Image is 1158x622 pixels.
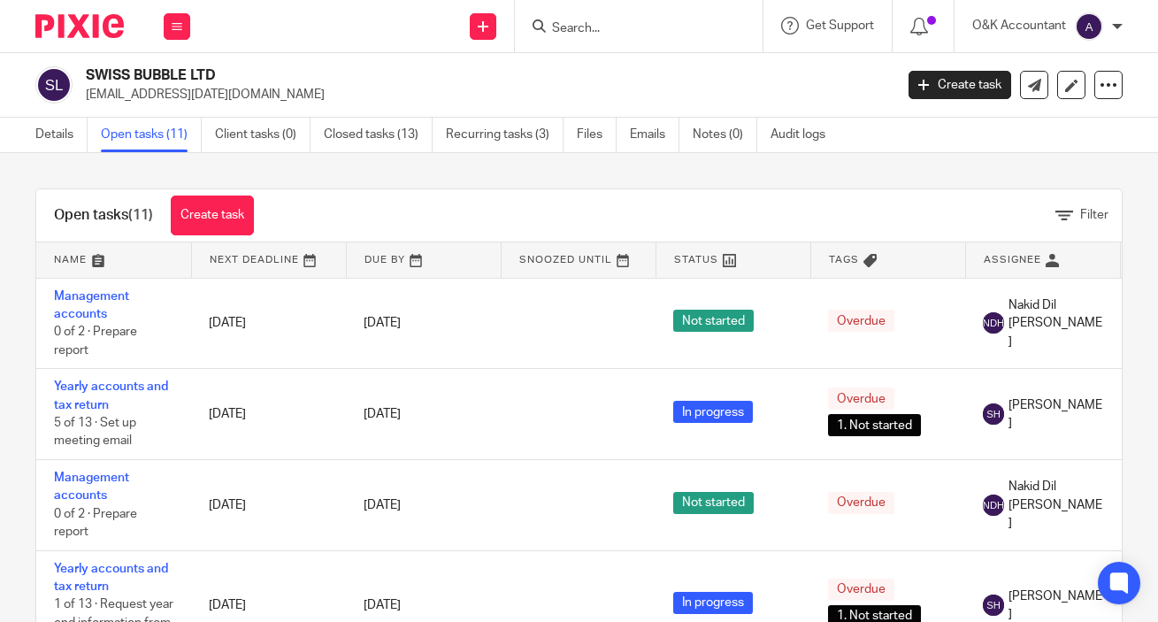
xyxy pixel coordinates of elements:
img: svg%3E [983,595,1004,616]
img: svg%3E [35,66,73,104]
img: svg%3E [983,312,1004,334]
span: Overdue [828,579,894,601]
span: 1. Not started [828,414,921,436]
a: Emails [630,118,679,152]
span: Filter [1080,209,1108,221]
span: Overdue [828,310,894,332]
a: Details [35,118,88,152]
img: svg%3E [1075,12,1103,41]
span: [DATE] [364,317,401,329]
span: 0 of 2 · Prepare report [54,326,137,357]
p: [EMAIL_ADDRESS][DATE][DOMAIN_NAME] [86,86,882,104]
span: [DATE] [364,599,401,611]
h1: Open tasks [54,206,153,225]
a: Open tasks (11) [101,118,202,152]
span: Nakid Dil [PERSON_NAME] [1008,478,1102,532]
span: In progress [673,592,753,614]
a: Management accounts [54,290,129,320]
span: Get Support [806,19,874,32]
a: Closed tasks (13) [324,118,433,152]
span: 0 of 2 · Prepare report [54,508,137,539]
img: Pixie [35,14,124,38]
a: Recurring tasks (3) [446,118,564,152]
td: [DATE] [191,369,346,460]
span: Overdue [828,388,894,410]
span: (11) [128,208,153,222]
span: Snoozed Until [519,255,612,265]
span: [PERSON_NAME] [1008,396,1102,433]
span: Status [674,255,718,265]
span: In progress [673,401,753,423]
a: Files [577,118,617,152]
span: Overdue [828,492,894,514]
span: Tags [829,255,859,265]
td: [DATE] [191,460,346,551]
img: svg%3E [983,403,1004,425]
span: [DATE] [364,499,401,511]
input: Search [550,21,709,37]
a: Create task [909,71,1011,99]
span: [DATE] [364,408,401,420]
a: Management accounts [54,472,129,502]
a: Create task [171,196,254,235]
a: Notes (0) [693,118,757,152]
a: Yearly accounts and tax return [54,563,168,593]
td: [DATE] [191,278,346,369]
p: O&K Accountant [972,17,1066,35]
span: Nakid Dil [PERSON_NAME] [1008,296,1102,350]
a: Audit logs [771,118,839,152]
a: Client tasks (0) [215,118,311,152]
span: Not started [673,310,754,332]
span: 5 of 13 · Set up meeting email [54,417,136,448]
a: Yearly accounts and tax return [54,380,168,411]
span: Not started [673,492,754,514]
h2: SWISS BUBBLE LTD [86,66,723,85]
img: svg%3E [983,495,1004,516]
